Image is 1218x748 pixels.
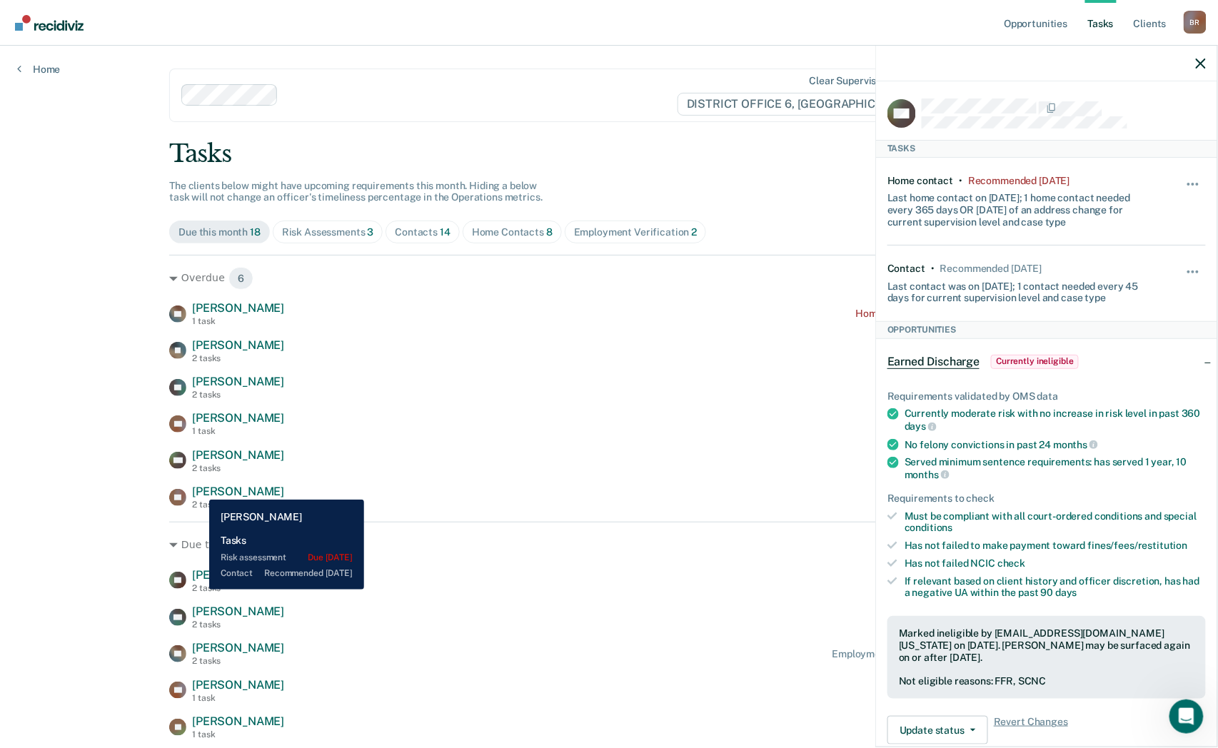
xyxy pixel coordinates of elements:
[169,139,1049,168] div: Tasks
[959,175,962,187] div: •
[997,557,1025,569] span: check
[876,321,1217,338] div: Opportunities
[1184,11,1207,34] button: Profile dropdown button
[856,308,1049,320] div: Home contact recommended a month ago
[1169,699,1204,734] iframe: Intercom live chat
[905,557,1206,570] div: Has not failed NCIC
[178,226,261,238] div: Due this month
[192,620,284,630] div: 2 tasks
[192,693,284,703] div: 1 task
[899,627,1194,663] div: Marked ineligible by [EMAIL_ADDRESS][DOMAIN_NAME][US_STATE] on [DATE]. [PERSON_NAME] may be surfa...
[905,510,1206,535] div: Must be compliant with all court-ordered conditions and special
[968,175,1069,187] div: Recommended 9 days ago
[876,339,1217,385] div: Earned DischargeCurrently ineligible
[905,408,1206,432] div: Currently moderate risk with no increase in risk level in past 360
[192,568,284,582] span: [PERSON_NAME]
[192,605,284,618] span: [PERSON_NAME]
[1184,11,1207,34] div: B R
[169,267,1049,290] div: Overdue
[876,140,1217,157] div: Tasks
[994,716,1068,744] span: Revert Changes
[368,226,374,238] span: 3
[192,485,284,498] span: [PERSON_NAME]
[991,355,1079,369] span: Currently ineligible
[395,226,451,238] div: Contacts
[905,540,1206,552] div: Has not failed to make payment toward
[887,716,988,744] button: Update status
[887,390,1206,403] div: Requirements validated by OMS data
[192,656,284,666] div: 2 tasks
[905,469,950,480] span: months
[1055,587,1077,598] span: days
[940,263,1042,275] div: Recommended in 21 days
[192,301,284,315] span: [PERSON_NAME]
[692,226,698,238] span: 2
[192,338,284,352] span: [PERSON_NAME]
[192,411,284,425] span: [PERSON_NAME]
[192,641,284,654] span: [PERSON_NAME]
[169,180,543,203] span: The clients below might have upcoming requirements this month. Hiding a below task will not chang...
[17,63,60,76] a: Home
[678,93,934,116] span: DISTRICT OFFICE 6, [GEOGRAPHIC_DATA]
[440,226,451,238] span: 14
[905,522,953,533] span: conditions
[546,226,553,238] span: 8
[810,75,931,87] div: Clear supervision officers
[192,375,284,388] span: [PERSON_NAME]
[282,226,374,238] div: Risk Assessments
[905,456,1206,480] div: Served minimum sentence requirements: has served 1 year, 10
[887,186,1153,228] div: Last home contact on [DATE]; 1 home contact needed every 365 days OR [DATE] of an address change ...
[15,15,84,31] img: Recidiviz
[887,275,1153,305] div: Last contact was on [DATE]; 1 contact needed every 45 days for current supervision level and case...
[832,648,1049,660] div: Employment Verification recommended [DATE]
[192,390,284,400] div: 2 tasks
[192,583,284,593] div: 2 tasks
[887,175,953,187] div: Home contact
[931,263,935,275] div: •
[192,500,284,510] div: 2 tasks
[192,678,284,692] span: [PERSON_NAME]
[574,226,698,238] div: Employment Verification
[899,675,1194,687] div: Not eligible reasons: FFR, SCNC
[472,226,553,238] div: Home Contacts
[1088,540,1188,551] span: fines/fees/restitution
[905,420,937,432] span: days
[1053,439,1098,450] span: months
[192,353,284,363] div: 2 tasks
[905,575,1206,600] div: If relevant based on client history and officer discretion, has had a negative UA within the past 90
[887,492,1206,505] div: Requirements to check
[192,714,284,728] span: [PERSON_NAME]
[228,267,253,290] span: 6
[887,355,980,369] span: Earned Discharge
[264,534,293,557] span: 12
[192,729,284,739] div: 1 task
[192,316,284,326] div: 1 task
[905,438,1206,451] div: No felony convictions in past 24
[250,226,261,238] span: 18
[192,426,284,436] div: 1 task
[192,463,284,473] div: 2 tasks
[192,448,284,462] span: [PERSON_NAME]
[887,263,925,275] div: Contact
[169,534,1049,557] div: Due this month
